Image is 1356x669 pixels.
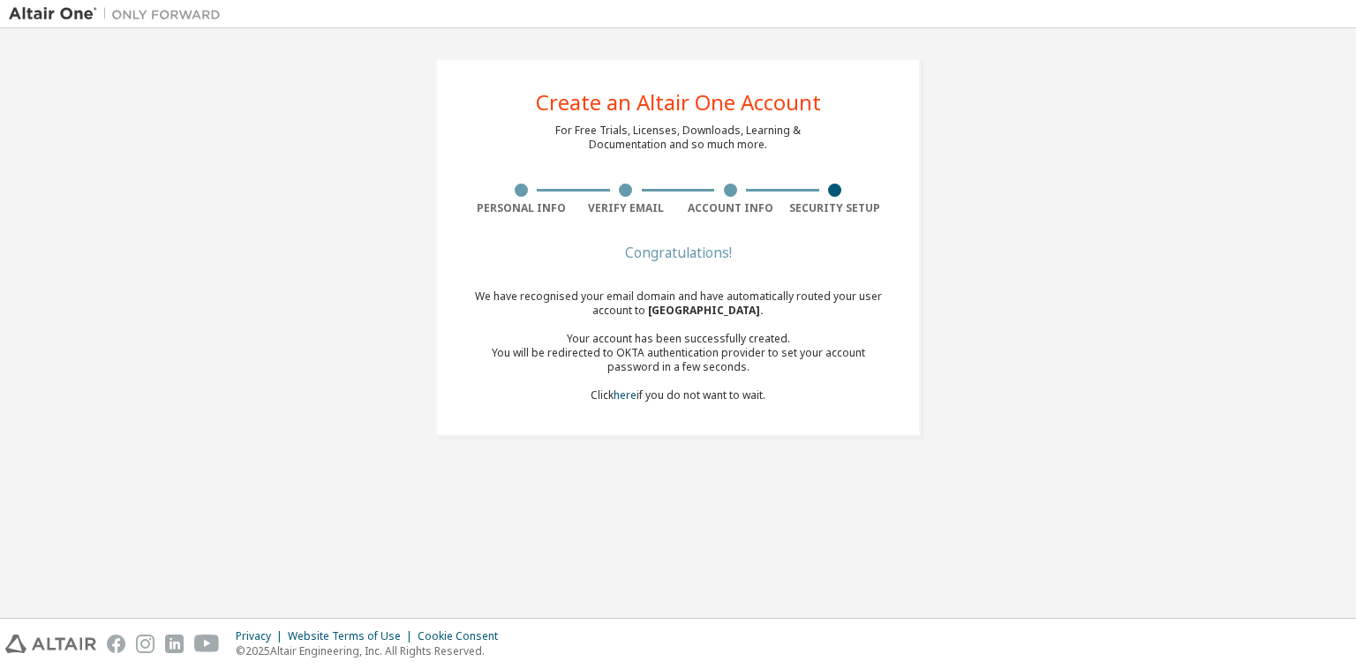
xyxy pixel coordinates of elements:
[574,201,679,215] div: Verify Email
[469,346,887,374] div: You will be redirected to OKTA authentication provider to set your account password in a few seco...
[165,635,184,653] img: linkedin.svg
[469,332,887,346] div: Your account has been successfully created.
[236,629,288,643] div: Privacy
[555,124,801,152] div: For Free Trials, Licenses, Downloads, Learning & Documentation and so much more.
[288,629,418,643] div: Website Terms of Use
[678,201,783,215] div: Account Info
[418,629,508,643] div: Cookie Consent
[136,635,154,653] img: instagram.svg
[469,247,887,258] div: Congratulations!
[536,92,821,113] div: Create an Altair One Account
[648,303,764,318] span: [GEOGRAPHIC_DATA] .
[469,201,574,215] div: Personal Info
[469,289,887,402] div: We have recognised your email domain and have automatically routed your user account to Click if ...
[614,387,637,402] a: here
[107,635,125,653] img: facebook.svg
[194,635,220,653] img: youtube.svg
[783,201,888,215] div: Security Setup
[236,643,508,658] p: © 2025 Altair Engineering, Inc. All Rights Reserved.
[9,5,230,23] img: Altair One
[5,635,96,653] img: altair_logo.svg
